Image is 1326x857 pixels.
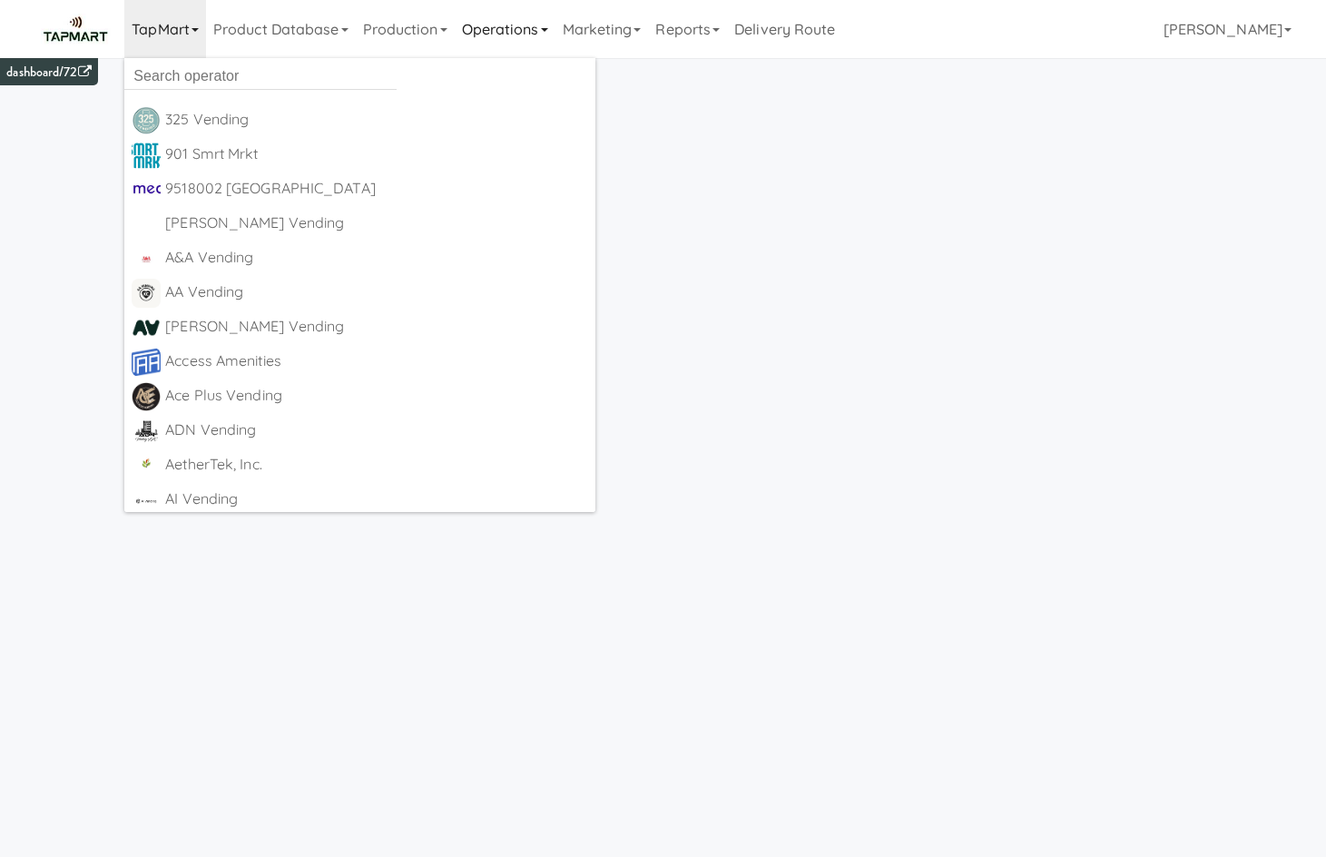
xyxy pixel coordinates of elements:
div: 901 Smrt Mrkt [165,141,588,168]
div: [PERSON_NAME] Vending [165,313,588,340]
img: kbrytollda43ilh6wexs.png [132,106,161,135]
img: pbzj0xqistzv78rw17gh.jpg [132,175,161,204]
img: ucvciuztr6ofmmudrk1o.png [132,313,161,342]
img: Micromart [41,14,111,45]
div: A&A Vending [165,244,588,271]
img: kgvx9ubdnwdmesdqrgmd.png [132,348,161,377]
img: q2obotf9n3qqirn9vbvw.jpg [132,244,161,273]
div: Access Amenities [165,348,588,375]
img: ck9lluqwz49r4slbytpm.png [132,486,161,515]
div: 9518002 [GEOGRAPHIC_DATA] [165,175,588,202]
div: AI Vending [165,486,588,513]
a: dashboard/72 [6,63,91,82]
div: Ace Plus Vending [165,382,588,409]
div: ADN Vending [165,417,588,444]
div: [PERSON_NAME] Vending [165,210,588,237]
div: 325 Vending [165,106,588,133]
img: btfbkppilgpqn7n9svkz.png [132,417,161,446]
div: AA Vending [165,279,588,306]
img: wikircranfrz09drhcio.png [132,451,161,480]
div: AetherTek, Inc. [165,451,588,478]
img: ir0uzeqxfph1lfkm2qud.jpg [132,141,161,170]
img: fg1tdwzclvcgadomhdtp.png [132,382,161,411]
img: dcdxvmg3yksh6usvjplj.png [132,279,161,308]
img: ACwAAAAAAQABAAACADs= [132,210,161,239]
input: Search operator [124,63,397,90]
